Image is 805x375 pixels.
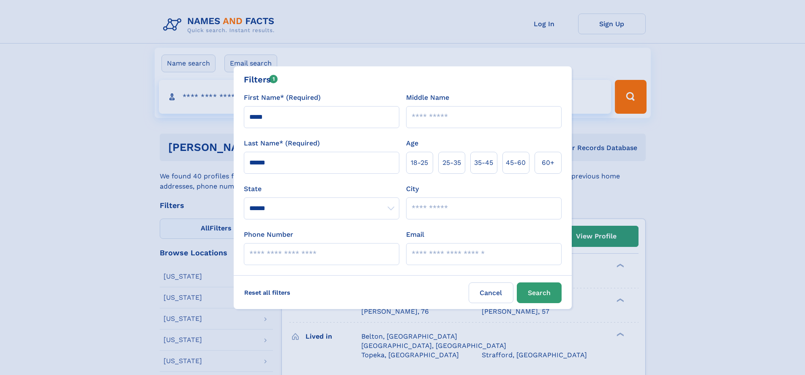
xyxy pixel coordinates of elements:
[244,138,320,148] label: Last Name* (Required)
[244,230,293,240] label: Phone Number
[406,184,419,194] label: City
[406,93,449,103] label: Middle Name
[506,158,526,168] span: 45‑60
[406,138,418,148] label: Age
[411,158,428,168] span: 18‑25
[406,230,424,240] label: Email
[542,158,554,168] span: 60+
[474,158,493,168] span: 35‑45
[244,184,399,194] label: State
[442,158,461,168] span: 25‑35
[244,73,278,86] div: Filters
[244,93,321,103] label: First Name* (Required)
[517,282,562,303] button: Search
[469,282,513,303] label: Cancel
[239,282,296,303] label: Reset all filters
